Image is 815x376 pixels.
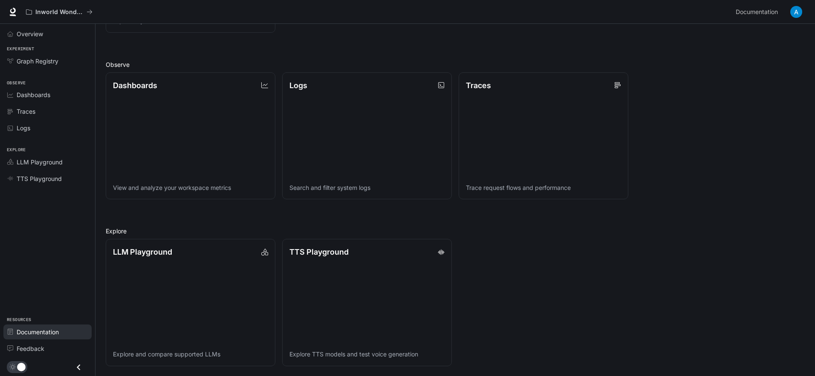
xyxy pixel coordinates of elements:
[3,54,92,69] a: Graph Registry
[17,327,59,336] span: Documentation
[289,184,445,192] p: Search and filter system logs
[459,72,628,200] a: TracesTrace request flows and performance
[17,344,44,353] span: Feedback
[17,57,58,66] span: Graph Registry
[3,341,92,356] a: Feedback
[106,227,805,235] h2: Explore
[289,80,307,91] p: Logs
[736,7,778,17] span: Documentation
[106,60,805,69] h2: Observe
[3,87,92,102] a: Dashboards
[113,80,157,91] p: Dashboards
[113,246,172,258] p: LLM Playground
[69,359,88,376] button: Close drawer
[113,184,268,192] p: View and analyze your workspace metrics
[466,184,621,192] p: Trace request flows and performance
[113,350,268,359] p: Explore and compare supported LLMs
[3,26,92,41] a: Overview
[790,6,802,18] img: User avatar
[282,72,452,200] a: LogsSearch and filter system logs
[3,171,92,186] a: TTS Playground
[17,174,62,183] span: TTS Playground
[17,123,30,132] span: Logs
[282,239,452,366] a: TTS PlaygroundExplore TTS models and test voice generation
[289,350,445,359] p: Explore TTS models and test voice generation
[17,90,50,99] span: Dashboards
[17,158,63,166] span: LLM Playground
[3,121,92,135] a: Logs
[17,362,26,371] span: Dark mode toggle
[17,29,43,38] span: Overview
[3,324,92,339] a: Documentation
[289,246,349,258] p: TTS Playground
[732,3,784,20] a: Documentation
[788,3,805,20] button: User avatar
[3,104,92,119] a: Traces
[17,107,35,116] span: Traces
[35,9,83,16] p: Inworld Wonderland
[466,80,491,91] p: Traces
[106,239,275,366] a: LLM PlaygroundExplore and compare supported LLMs
[106,72,275,200] a: DashboardsView and analyze your workspace metrics
[22,3,96,20] button: All workspaces
[3,155,92,169] a: LLM Playground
